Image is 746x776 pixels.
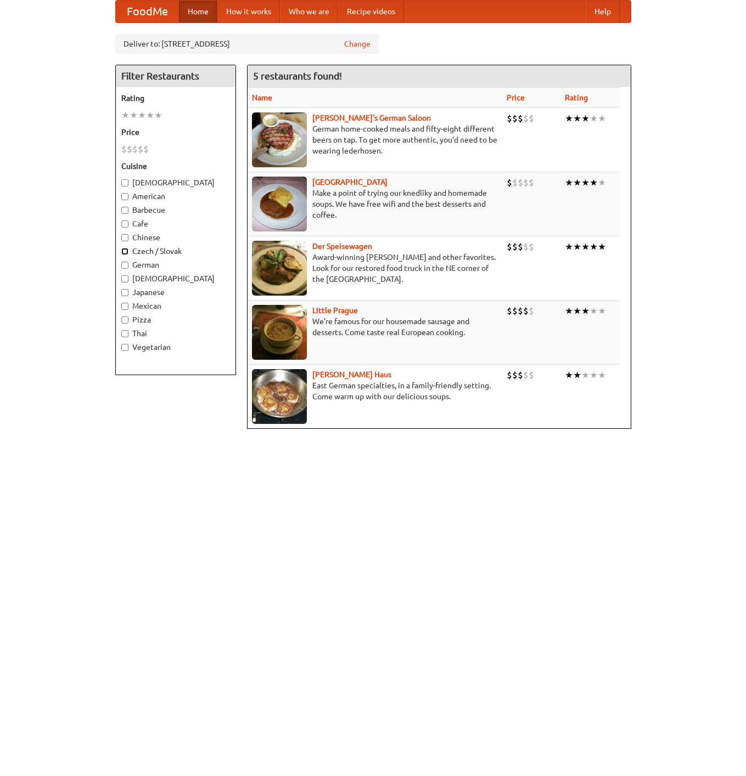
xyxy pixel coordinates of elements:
[121,303,128,310] input: Mexican
[121,232,230,243] label: Chinese
[115,34,379,54] div: Deliver to: [STREET_ADDRESS]
[130,109,138,121] li: ★
[573,177,581,189] li: ★
[523,177,529,189] li: $
[598,369,606,381] li: ★
[507,93,525,102] a: Price
[573,112,581,124] li: ★
[146,109,154,121] li: ★
[312,306,358,315] a: Little Prague
[529,305,534,317] li: $
[252,380,498,402] p: East German specialties, in a family-friendly setting. Come warm up with our delicious soups.
[565,241,573,253] li: ★
[573,241,581,253] li: ★
[507,112,512,124] li: $
[312,370,391,379] a: [PERSON_NAME] Haus
[121,275,128,282] input: [DEMOGRAPHIC_DATA]
[121,248,128,255] input: Czech / Slovak
[518,369,523,381] li: $
[121,177,230,188] label: [DEMOGRAPHIC_DATA]
[217,1,280,22] a: How it works
[507,177,512,189] li: $
[252,305,307,360] img: littleprague.jpg
[507,241,512,253] li: $
[121,193,128,200] input: American
[121,205,230,216] label: Barbecue
[121,328,230,339] label: Thai
[138,143,143,155] li: $
[573,305,581,317] li: ★
[280,1,338,22] a: Who we are
[121,207,128,214] input: Barbecue
[581,305,590,317] li: ★
[565,369,573,381] li: ★
[121,344,128,351] input: Vegetarian
[121,273,230,284] label: [DEMOGRAPHIC_DATA]
[581,241,590,253] li: ★
[565,112,573,124] li: ★
[121,179,128,186] input: [DEMOGRAPHIC_DATA]
[338,1,404,22] a: Recipe videos
[252,123,498,156] p: German home-cooked meals and fifty-eight different beers on tap. To get more authentic, you'd nee...
[518,177,523,189] li: $
[598,177,606,189] li: ★
[523,112,529,124] li: $
[529,177,534,189] li: $
[179,1,217,22] a: Home
[344,38,371,49] a: Change
[143,143,149,155] li: $
[523,241,529,253] li: $
[512,177,518,189] li: $
[121,330,128,337] input: Thai
[252,252,498,285] p: Award-winning [PERSON_NAME] and other favorites. Look for our restored food truck in the NE corne...
[116,1,179,22] a: FoodMe
[121,259,230,270] label: German
[523,305,529,317] li: $
[121,234,128,241] input: Chinese
[252,241,307,296] img: speisewagen.jpg
[523,369,529,381] li: $
[565,177,573,189] li: ★
[121,143,127,155] li: $
[121,287,230,298] label: Japanese
[529,112,534,124] li: $
[598,305,606,317] li: ★
[518,112,523,124] li: $
[121,301,230,311] label: Mexican
[121,127,230,138] h5: Price
[518,305,523,317] li: $
[121,262,128,269] input: German
[598,112,606,124] li: ★
[252,369,307,424] img: kohlhaus.jpg
[529,241,534,253] li: $
[312,242,372,251] a: Der Speisewagen
[512,241,518,253] li: $
[252,316,498,338] p: We're famous for our housemade sausage and desserts. Come taste real European cooking.
[512,112,518,124] li: $
[590,177,598,189] li: ★
[581,112,590,124] li: ★
[252,177,307,231] img: czechpoint.jpg
[127,143,132,155] li: $
[590,369,598,381] li: ★
[573,369,581,381] li: ★
[121,93,230,104] h5: Rating
[565,305,573,317] li: ★
[154,109,162,121] li: ★
[518,241,523,253] li: $
[121,218,230,229] label: Cafe
[590,305,598,317] li: ★
[252,112,307,167] img: esthers.jpg
[590,112,598,124] li: ★
[116,65,235,87] h4: Filter Restaurants
[529,369,534,381] li: $
[121,342,230,353] label: Vegetarian
[121,289,128,296] input: Japanese
[590,241,598,253] li: ★
[312,114,431,122] a: [PERSON_NAME]'s German Saloon
[121,220,128,228] input: Cafe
